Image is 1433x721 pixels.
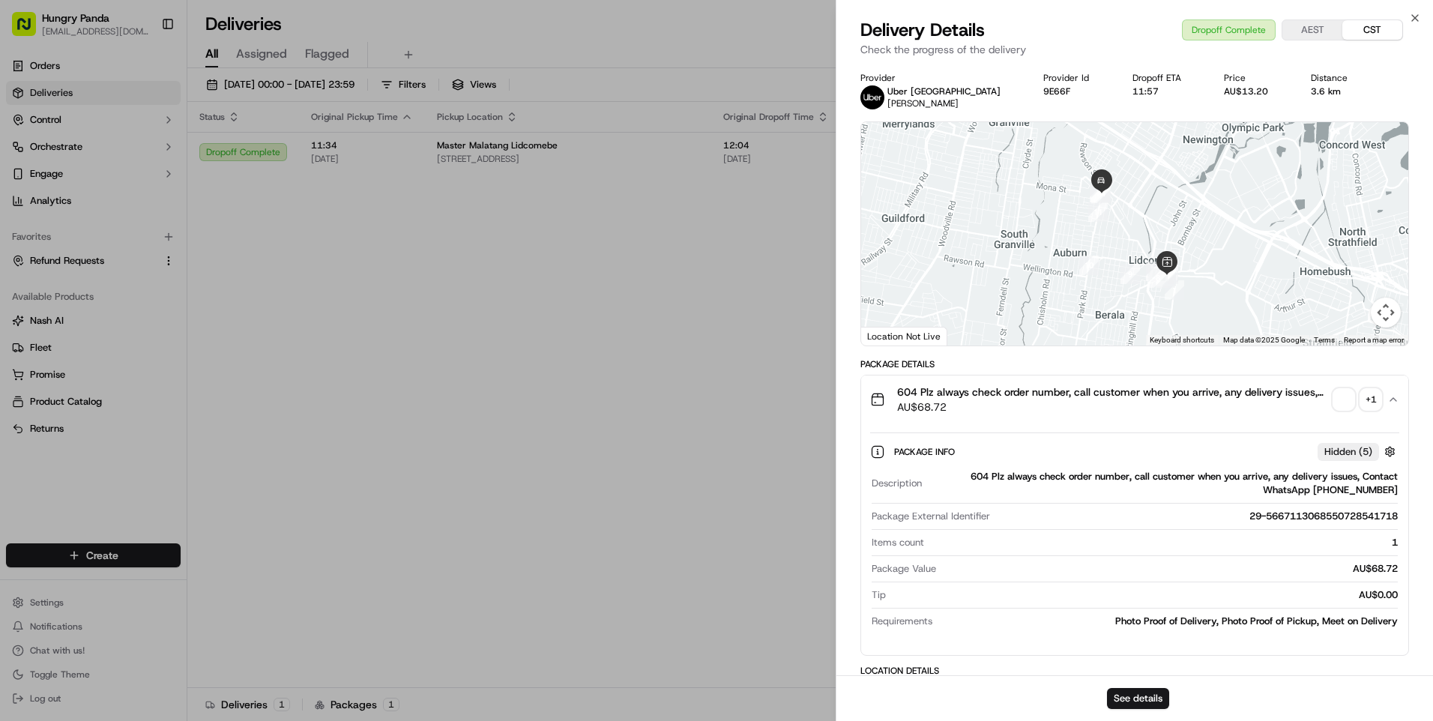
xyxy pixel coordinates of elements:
[872,510,990,523] span: Package External Identifier
[1318,442,1399,461] button: Hidden (5)
[872,536,924,549] span: Items count
[938,615,1398,628] div: Photo Proof of Delivery, Photo Proof of Pickup, Meet on Delivery
[928,470,1398,497] div: 604 Plz always check order number, call customer when you arrive, any delivery issues, Contact Wh...
[872,477,922,490] span: Description
[1043,72,1108,84] div: Provider Id
[15,15,45,45] img: Nash
[860,85,884,109] img: uber-new-logo.jpeg
[1360,389,1381,410] div: + 1
[124,273,130,285] span: •
[1333,389,1381,410] button: +1
[30,274,42,286] img: 1736555255976-a54dd68f-1ca7-489b-9aae-adbdc363a1c4
[1324,445,1372,459] span: Hidden ( 5 )
[1282,20,1342,40] button: AEST
[1043,85,1070,97] button: 9E66F
[106,371,181,383] a: Powered byPylon
[942,562,1398,576] div: AU$68.72
[1132,72,1200,84] div: Dropoff ETA
[872,615,932,628] span: Requirements
[1371,298,1401,328] button: Map camera controls
[39,97,270,112] input: Got a question? Start typing here...
[1132,85,1200,97] div: 11:57
[31,143,58,170] img: 8016278978528_b943e370aa5ada12b00a_72.png
[46,273,121,285] span: [PERSON_NAME]
[861,375,1408,423] button: 604 Plz always check order number, call customer when you arrive, any delivery issues, Contact Wh...
[860,42,1409,57] p: Check the progress of the delivery
[1344,336,1404,344] a: Report a map error
[9,329,121,356] a: 📗Knowledge Base
[1165,280,1184,300] div: 1
[1223,336,1305,344] span: Map data ©2025 Google
[15,143,42,170] img: 1736555255976-a54dd68f-1ca7-489b-9aae-adbdc363a1c4
[15,337,27,349] div: 📗
[149,372,181,383] span: Pylon
[1120,265,1140,284] div: 9
[133,273,168,285] span: 8月27日
[1311,72,1366,84] div: Distance
[860,358,1409,370] div: Package Details
[15,195,100,207] div: Past conversations
[15,259,39,283] img: Asif Zaman Khan
[930,536,1398,549] div: 1
[1224,85,1287,97] div: AU$13.20
[1107,688,1169,709] button: See details
[860,665,1409,677] div: Location Details
[897,384,1327,399] span: 604 Plz always check order number, call customer when you arrive, any delivery issues, Contact Wh...
[996,510,1398,523] div: 29-5667113068550728541718
[1148,268,1168,288] div: 8
[121,329,247,356] a: 💻API Documentation
[127,337,139,349] div: 💻
[865,326,914,346] a: Open this area in Google Maps (opens a new window)
[67,143,246,158] div: Start new chat
[860,18,985,42] span: Delivery Details
[58,232,93,244] span: 9月17日
[861,327,947,346] div: Location Not Live
[894,446,958,458] span: Package Info
[1150,335,1214,346] button: Keyboard shortcuts
[142,335,241,350] span: API Documentation
[232,192,273,210] button: See all
[15,60,273,84] p: Welcome 👋
[1314,336,1335,344] a: Terms (opens in new tab)
[892,588,1398,602] div: AU$0.00
[1342,20,1402,40] button: CST
[1079,256,1099,275] div: 10
[49,232,55,244] span: •
[1311,85,1366,97] div: 3.6 km
[1224,72,1287,84] div: Price
[1146,262,1165,281] div: 7
[860,72,1019,84] div: Provider
[861,423,1408,655] div: 604 Plz always check order number, call customer when you arrive, any delivery issues, Contact Wh...
[872,588,886,602] span: Tip
[255,148,273,166] button: Start new chat
[1088,202,1108,222] div: 11
[865,326,914,346] img: Google
[30,335,115,350] span: Knowledge Base
[887,97,959,109] span: [PERSON_NAME]
[897,399,1327,414] span: AU$68.72
[67,158,206,170] div: We're available if you need us!
[872,562,936,576] span: Package Value
[1091,184,1111,203] div: 14
[887,85,1001,97] p: Uber [GEOGRAPHIC_DATA]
